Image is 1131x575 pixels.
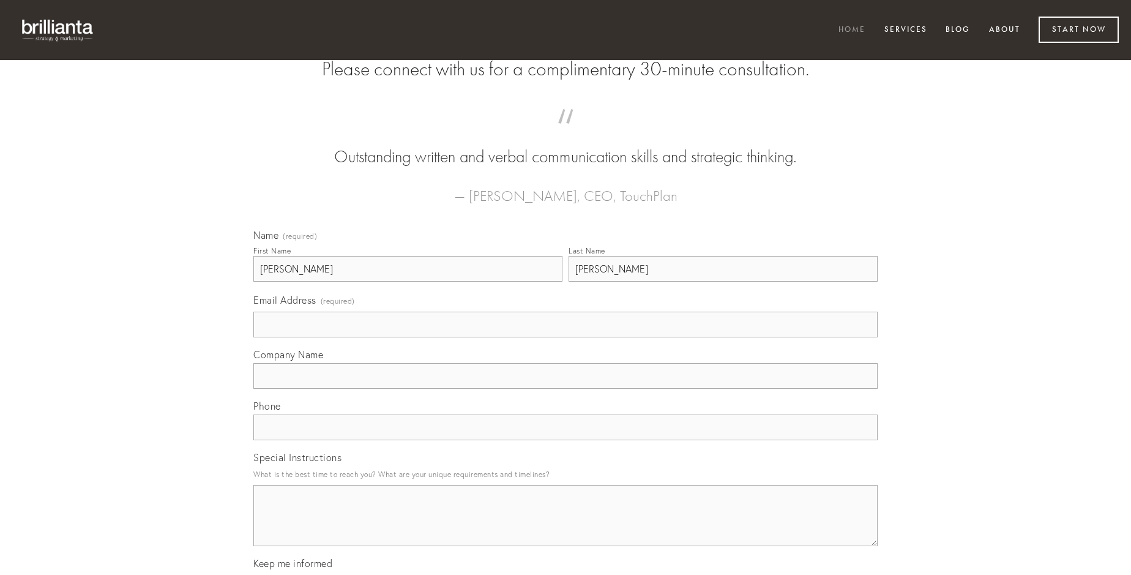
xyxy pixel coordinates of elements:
[253,348,323,361] span: Company Name
[253,229,278,241] span: Name
[273,169,858,208] figcaption: — [PERSON_NAME], CEO, TouchPlan
[273,121,858,169] blockquote: Outstanding written and verbal communication skills and strategic thinking.
[253,451,342,464] span: Special Instructions
[831,20,873,40] a: Home
[273,121,858,145] span: “
[569,246,605,255] div: Last Name
[1039,17,1119,43] a: Start Now
[12,12,104,48] img: brillianta - research, strategy, marketing
[981,20,1028,40] a: About
[253,58,878,81] h2: Please connect with us for a complimentary 30-minute consultation.
[253,557,332,569] span: Keep me informed
[321,293,355,309] span: (required)
[253,466,878,483] p: What is the best time to reach you? What are your unique requirements and timelines?
[876,20,935,40] a: Services
[283,233,317,240] span: (required)
[253,400,281,412] span: Phone
[253,246,291,255] div: First Name
[938,20,978,40] a: Blog
[253,294,316,306] span: Email Address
